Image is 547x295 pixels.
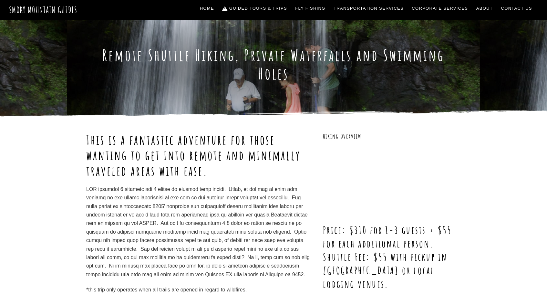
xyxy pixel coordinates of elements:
[9,5,77,15] a: Smoky Mountain Guides
[409,2,471,15] a: Corporate Services
[197,2,217,15] a: Home
[499,2,535,15] a: Contact Us
[293,2,328,15] a: Fly Fishing
[474,2,495,15] a: About
[86,185,311,279] p: LOR ipsumdol 6 sitametc adi 4 elitse do eiusmod temp incidi. Utlab, et dol mag al enim adm veniam...
[86,46,461,83] h1: Remote Shuttle Hiking, Private Waterfalls and Swimming Holes
[220,2,290,15] a: Guided Tours & Trips
[323,223,461,290] h2: Price: $310 for 1-3 guests + $55 for each additional person. Shuttle Fee: $55 with pickup in [GEO...
[86,286,311,294] p: *this trip only operates when all trails are opened in regard to wildfires.
[323,132,461,141] h3: Hiking Overview
[86,132,311,179] h1: This is a fantastic adventure for those wanting to get into remote and minimally traveled areas w...
[331,2,406,15] a: Transportation Services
